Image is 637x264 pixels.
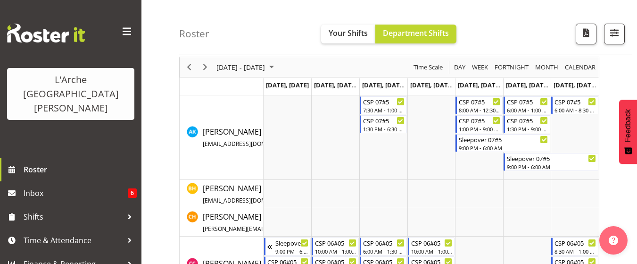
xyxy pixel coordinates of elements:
div: Crissandra Cruz"s event - CSP 06#05 Begin From Wednesday, September 10, 2025 at 6:00:00 AM GMT+12... [360,238,407,255]
div: CSP 06#05 [411,238,453,247]
button: Feedback - Show survey [619,100,637,164]
button: Month [563,61,597,73]
div: CSP 07#5 [363,97,405,106]
span: Department Shifts [383,28,449,38]
span: Roster [24,162,137,177]
div: Crissandra Cruz"s event - CSP 06#05 Begin From Sunday, September 14, 2025 at 8:30:00 AM GMT+12:00... [551,238,598,255]
div: 6:00 AM - 1:00 PM [507,106,548,114]
span: Month [534,61,559,73]
span: Feedback [624,109,632,142]
div: 8:30 AM - 1:00 PM [554,247,596,255]
div: Aman Kaur"s event - CSP 07#5 Begin From Sunday, September 14, 2025 at 6:00:00 AM GMT+12:00 Ends A... [551,96,598,114]
div: Previous [181,57,197,77]
span: Shifts [24,210,123,224]
div: Crissandra Cruz"s event - CSP 06#05 Begin From Thursday, September 11, 2025 at 10:00:00 AM GMT+12... [408,238,455,255]
div: CSP 06#05 [554,238,596,247]
span: calendar [564,61,596,73]
button: Next [199,61,212,73]
span: [DATE] - [DATE] [215,61,266,73]
span: [DATE], [DATE] [506,81,549,89]
div: Aman Kaur"s event - CSP 07#5 Begin From Friday, September 12, 2025 at 1:00:00 PM GMT+12:00 Ends A... [455,115,503,133]
div: 10:00 AM - 1:00 PM [315,247,356,255]
div: CSP 06#05 [315,238,356,247]
div: Sleepover 07#5 [507,153,596,163]
span: [DATE], [DATE] [314,81,357,89]
div: 6:00 AM - 1:30 PM [363,247,405,255]
div: CSP 07#5 [363,116,405,125]
button: Download a PDF of the roster according to the set date range. [576,24,596,44]
td: Aman Kaur resource [180,95,264,180]
span: [DATE], [DATE] [458,81,501,89]
div: Aman Kaur"s event - Sleepover 07#5 Begin From Friday, September 12, 2025 at 9:00:00 PM GMT+12:00 ... [455,134,550,152]
div: Aman Kaur"s event - CSP 07#5 Begin From Wednesday, September 10, 2025 at 7:30:00 AM GMT+12:00 End... [360,96,407,114]
div: 9:00 PM - 6:00 AM [275,247,309,255]
div: Aman Kaur"s event - CSP 07#5 Begin From Friday, September 12, 2025 at 8:00:00 AM GMT+12:00 Ends A... [455,96,503,114]
button: Department Shifts [375,25,456,43]
button: Timeline Week [471,61,490,73]
span: [DATE], [DATE] [410,81,453,89]
button: Timeline Day [453,61,467,73]
div: 6:00 AM - 8:30 AM [554,106,596,114]
div: Crissandra Cruz"s event - Sleepover 06#05 Begin From Sunday, September 7, 2025 at 9:00:00 PM GMT+... [264,238,311,255]
a: [PERSON_NAME][EMAIL_ADDRESS][DOMAIN_NAME] [203,126,334,149]
span: Inbox [24,186,128,200]
img: help-xxl-2.png [609,236,618,245]
div: Aman Kaur"s event - CSP 07#5 Begin From Saturday, September 13, 2025 at 1:30:00 PM GMT+12:00 Ends... [504,115,551,133]
a: [PERSON_NAME][EMAIL_ADDRESS][DOMAIN_NAME] [203,183,334,205]
span: [PERSON_NAME] [203,183,334,205]
button: Timeline Month [534,61,560,73]
img: Rosterit website logo [7,24,85,43]
div: CSP 07#5 [554,97,596,106]
span: [PERSON_NAME] [203,127,334,148]
div: CSP 07#5 [507,97,548,106]
div: Aman Kaur"s event - Sleepover 07#5 Begin From Saturday, September 13, 2025 at 9:00:00 PM GMT+12:0... [504,153,598,171]
div: 1:00 PM - 9:00 PM [459,125,500,133]
span: [DATE], [DATE] [554,81,596,89]
div: L'Arche [GEOGRAPHIC_DATA][PERSON_NAME] [17,73,125,115]
span: 6 [128,188,137,198]
span: [EMAIL_ADDRESS][DOMAIN_NAME] [203,196,297,204]
span: [EMAIL_ADDRESS][DOMAIN_NAME] [203,140,297,148]
div: CSP 06#05 [363,238,405,247]
div: Crissandra Cruz"s event - CSP 06#05 Begin From Tuesday, September 9, 2025 at 10:00:00 AM GMT+12:0... [312,238,359,255]
span: Time & Attendance [24,233,123,247]
div: 1:30 PM - 6:30 PM [363,125,405,133]
div: Aman Kaur"s event - CSP 07#5 Begin From Wednesday, September 10, 2025 at 1:30:00 PM GMT+12:00 End... [360,115,407,133]
div: Next [197,57,213,77]
span: [PERSON_NAME] [203,212,423,233]
div: 8:00 AM - 12:30 PM [459,106,500,114]
div: 9:00 PM - 6:00 AM [507,163,596,170]
span: Day [453,61,466,73]
div: CSP 07#5 [507,116,548,125]
span: Time Scale [413,61,444,73]
div: 9:00 PM - 6:00 AM [459,144,548,152]
div: 7:30 AM - 1:00 PM [363,106,405,114]
td: Christopher Hill resource [180,208,264,237]
div: CSP 07#5 [459,97,500,106]
span: Your Shifts [329,28,368,38]
span: [DATE], [DATE] [362,81,405,89]
div: CSP 07#5 [459,116,500,125]
button: Your Shifts [321,25,375,43]
div: 10:00 AM - 1:00 PM [411,247,453,255]
div: Sleepover 07#5 [459,135,548,144]
button: Previous [183,61,196,73]
span: [DATE], [DATE] [266,81,309,89]
button: September 08 - 14, 2025 [215,61,278,73]
div: Aman Kaur"s event - CSP 07#5 Begin From Saturday, September 13, 2025 at 6:00:00 AM GMT+12:00 Ends... [504,96,551,114]
h4: Roster [179,28,209,39]
span: [PERSON_NAME][EMAIL_ADDRESS][DOMAIN_NAME][PERSON_NAME] [203,225,385,233]
span: Week [471,61,489,73]
span: Fortnight [494,61,529,73]
div: Sleepover 06#05 [275,238,309,247]
a: [PERSON_NAME][PERSON_NAME][EMAIL_ADDRESS][DOMAIN_NAME][PERSON_NAME] [203,211,423,234]
button: Time Scale [412,61,445,73]
div: 1:30 PM - 9:00 PM [507,125,548,133]
td: Ben Hammond resource [180,180,264,208]
button: Fortnight [493,61,530,73]
button: Filter Shifts [604,24,625,44]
